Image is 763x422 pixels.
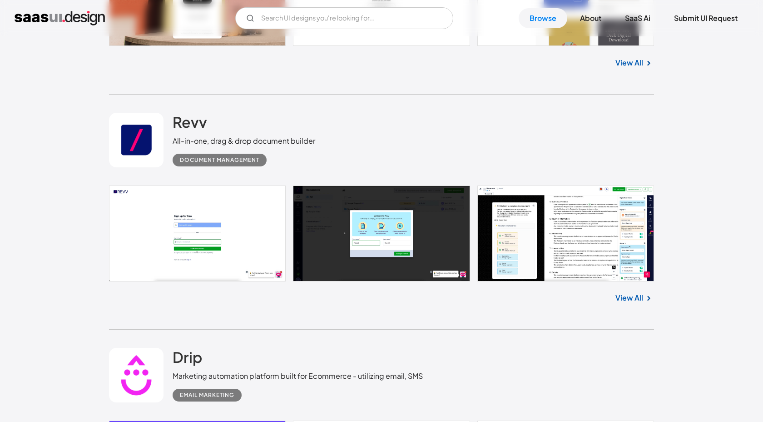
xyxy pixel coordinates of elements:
h2: Revv [173,113,207,131]
div: All-in-one, drag & drop document builder [173,136,315,146]
a: SaaS Ai [614,8,661,28]
a: View All [615,57,643,68]
div: Marketing automation platform built for Ecommerce - utilizing email, SMS [173,371,423,382]
a: Submit UI Request [663,8,748,28]
a: View All [615,292,643,303]
a: Drip [173,348,202,371]
div: Email Marketing [180,390,234,401]
div: Document Management [180,155,259,166]
input: Search UI designs you're looking for... [235,7,453,29]
a: home [15,11,105,25]
h2: Drip [173,348,202,366]
form: Email Form [235,7,453,29]
a: About [569,8,612,28]
a: Revv [173,113,207,136]
a: Browse [519,8,567,28]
